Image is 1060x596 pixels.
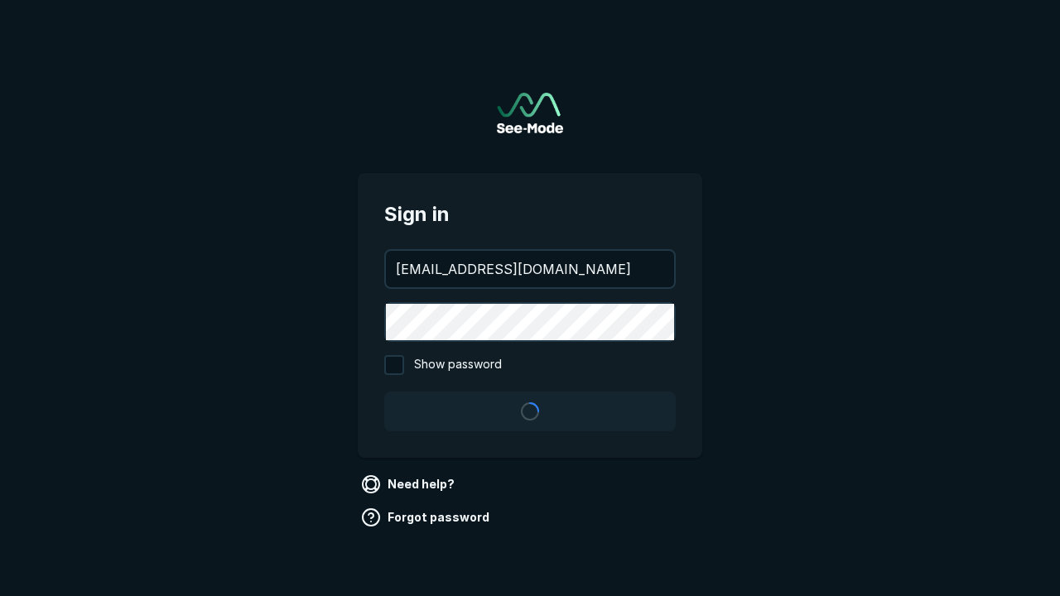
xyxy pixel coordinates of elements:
a: Need help? [358,471,461,497]
span: Show password [414,355,502,375]
input: your@email.com [386,251,674,287]
img: See-Mode Logo [497,93,563,133]
span: Sign in [384,199,676,229]
a: Go to sign in [497,93,563,133]
a: Forgot password [358,504,496,531]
